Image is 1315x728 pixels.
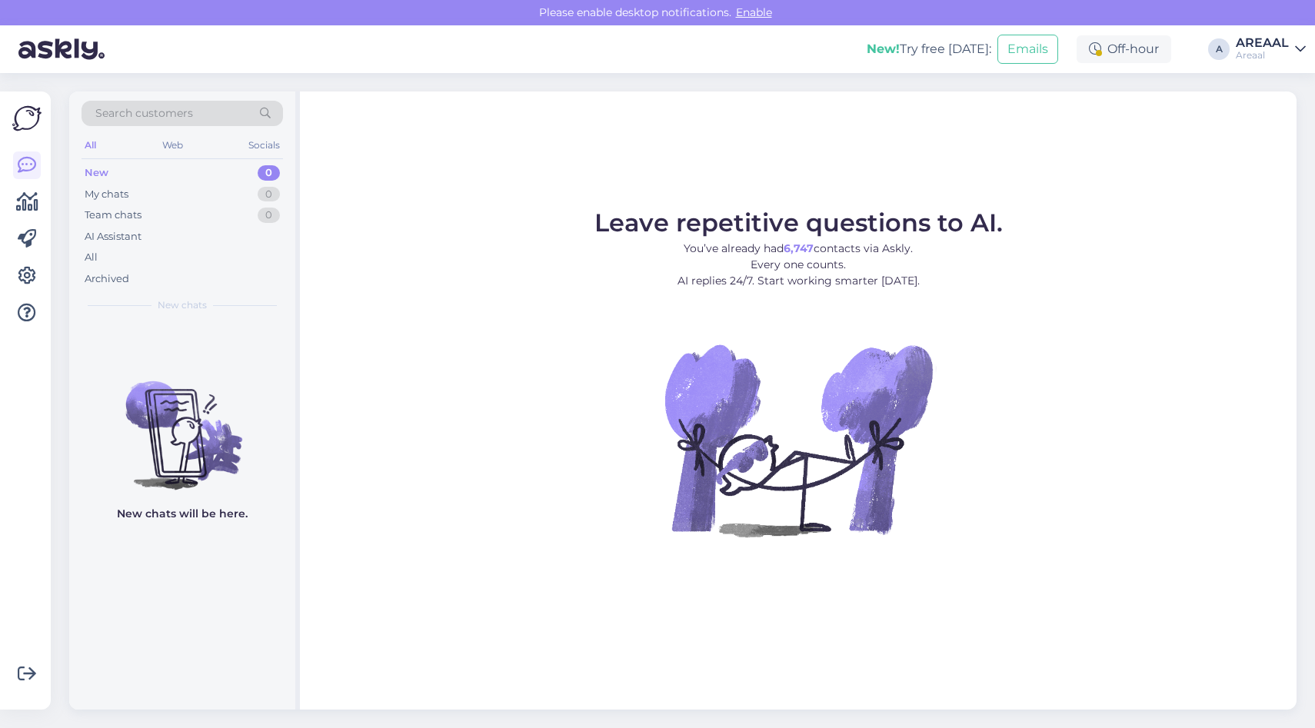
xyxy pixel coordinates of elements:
div: Off-hour [1077,35,1171,63]
img: No chats [69,354,295,492]
div: 0 [258,165,280,181]
a: AREAALAreaal [1236,37,1306,61]
div: Archived [85,271,129,287]
img: Askly Logo [12,104,42,133]
div: Areaal [1236,49,1289,61]
span: Leave repetitive questions to AI. [594,208,1003,238]
b: New! [867,42,900,56]
div: My chats [85,187,128,202]
div: New [85,165,108,181]
div: 0 [258,187,280,202]
span: Search customers [95,105,193,121]
div: AREAAL [1236,37,1289,49]
div: 0 [258,208,280,223]
div: All [85,250,98,265]
div: A [1208,38,1230,60]
div: AI Assistant [85,229,141,244]
span: Enable [731,5,777,19]
p: New chats will be here. [117,506,248,522]
p: You’ve already had contacts via Askly. Every one counts. AI replies 24/7. Start working smarter [... [594,241,1003,289]
div: Try free [DATE]: [867,40,991,58]
div: All [82,135,99,155]
span: New chats [158,298,207,312]
div: Web [159,135,186,155]
div: Team chats [85,208,141,223]
img: No Chat active [660,301,937,578]
div: Socials [245,135,283,155]
b: 6,747 [784,241,814,255]
button: Emails [997,35,1058,64]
